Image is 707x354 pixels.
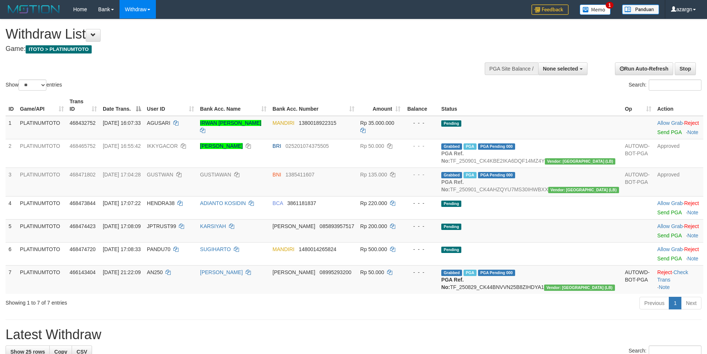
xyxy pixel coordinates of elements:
a: KARSIYAH [200,223,226,229]
td: 3 [6,168,17,196]
span: Copy 1385411607 to clipboard [285,172,314,178]
a: Send PGA [657,129,681,135]
td: TF_250829_CK44BNVVN25B8ZIHDYA1 [438,265,622,294]
img: MOTION_logo.png [6,4,62,15]
a: Note [687,129,698,135]
td: Approved [654,168,703,196]
span: HENDRA38 [147,200,175,206]
span: Grabbed [441,270,462,276]
td: PLATINUMTOTO [17,196,67,219]
td: PLATINUMTOTO [17,265,67,294]
a: Send PGA [657,233,681,238]
span: Copy 1480014265824 to clipboard [299,246,336,252]
a: [PERSON_NAME] [200,143,243,149]
span: · [657,200,684,206]
span: [DATE] 17:04:28 [103,172,141,178]
td: PLATINUMTOTO [17,139,67,168]
span: · [657,246,684,252]
span: 468465752 [70,143,96,149]
th: Status [438,95,622,116]
div: - - - [406,142,435,150]
span: AGUSARI [147,120,170,126]
a: Allow Grab [657,120,683,126]
a: Reject [657,269,672,275]
td: 1 [6,116,17,139]
span: 1 [606,2,613,9]
b: PGA Ref. No: [441,150,464,164]
a: Reject [684,223,699,229]
span: JPTRUST99 [147,223,176,229]
span: ITOTO > PLATINUMTOTO [26,45,92,53]
span: Marked by azaksrplatinum [464,172,477,178]
span: 468432752 [70,120,96,126]
a: Note [687,233,698,238]
span: PANDU70 [147,246,171,252]
span: Rp 50.000 [360,143,384,149]
td: PLATINUMTOTO [17,242,67,265]
button: None selected [538,62,587,75]
span: Pending [441,224,461,230]
a: Allow Grab [657,223,683,229]
span: Rp 220.000 [360,200,387,206]
span: [DATE] 16:55:42 [103,143,141,149]
span: Copy 3861181837 to clipboard [287,200,316,206]
h1: Latest Withdraw [6,327,701,342]
a: Allow Grab [657,246,683,252]
span: Grabbed [441,143,462,150]
span: 468474423 [70,223,96,229]
span: Copy 085893957517 to clipboard [320,223,354,229]
span: Rp 500.000 [360,246,387,252]
td: 2 [6,139,17,168]
span: Vendor URL: https://dashboard.q2checkout.com/secure [544,285,615,291]
th: Bank Acc. Name: activate to sort column ascending [197,95,269,116]
span: [DATE] 17:08:33 [103,246,141,252]
span: None selected [543,66,578,72]
a: IRWAN [PERSON_NAME] [200,120,261,126]
h4: Game: [6,45,464,53]
a: Check Trans [657,269,688,283]
span: 468473844 [70,200,96,206]
span: Rp 135.000 [360,172,387,178]
span: Rp 50.000 [360,269,384,275]
label: Show entries [6,79,62,91]
div: - - - [406,199,435,207]
span: BRI [272,143,281,149]
td: · [654,196,703,219]
a: Reject [684,200,699,206]
b: PGA Ref. No: [441,179,464,192]
div: - - - [406,269,435,276]
a: Previous [639,297,669,309]
img: panduan.png [622,4,659,14]
td: 5 [6,219,17,242]
th: User ID: activate to sort column ascending [144,95,197,116]
a: [PERSON_NAME] [200,269,243,275]
span: [PERSON_NAME] [272,223,315,229]
a: Note [687,256,698,262]
a: Run Auto-Refresh [615,62,673,75]
div: PGA Site Balance / [485,62,538,75]
span: Pending [441,201,461,207]
span: Pending [441,247,461,253]
div: - - - [406,171,435,178]
span: · [657,120,684,126]
td: PLATINUMTOTO [17,168,67,196]
span: Copy 1380018922315 to clipboard [299,120,336,126]
span: Vendor URL: https://dashboard.q2checkout.com/secure [545,158,616,165]
span: [PERSON_NAME] [272,269,315,275]
b: PGA Ref. No: [441,277,464,290]
span: 468471802 [70,172,96,178]
th: Amount: activate to sort column ascending [357,95,403,116]
td: PLATINUMTOTO [17,219,67,242]
div: - - - [406,223,435,230]
td: PLATINUMTOTO [17,116,67,139]
span: BCA [272,200,283,206]
a: Note [687,210,698,215]
span: Copy 025201074375505 to clipboard [285,143,329,149]
a: Stop [675,62,696,75]
td: · [654,219,703,242]
a: GUSTIAWAN [200,172,231,178]
a: Next [681,297,701,309]
a: ADIANTO KOSIDIN [200,200,246,206]
th: Date Trans.: activate to sort column descending [100,95,144,116]
a: Note [659,284,670,290]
